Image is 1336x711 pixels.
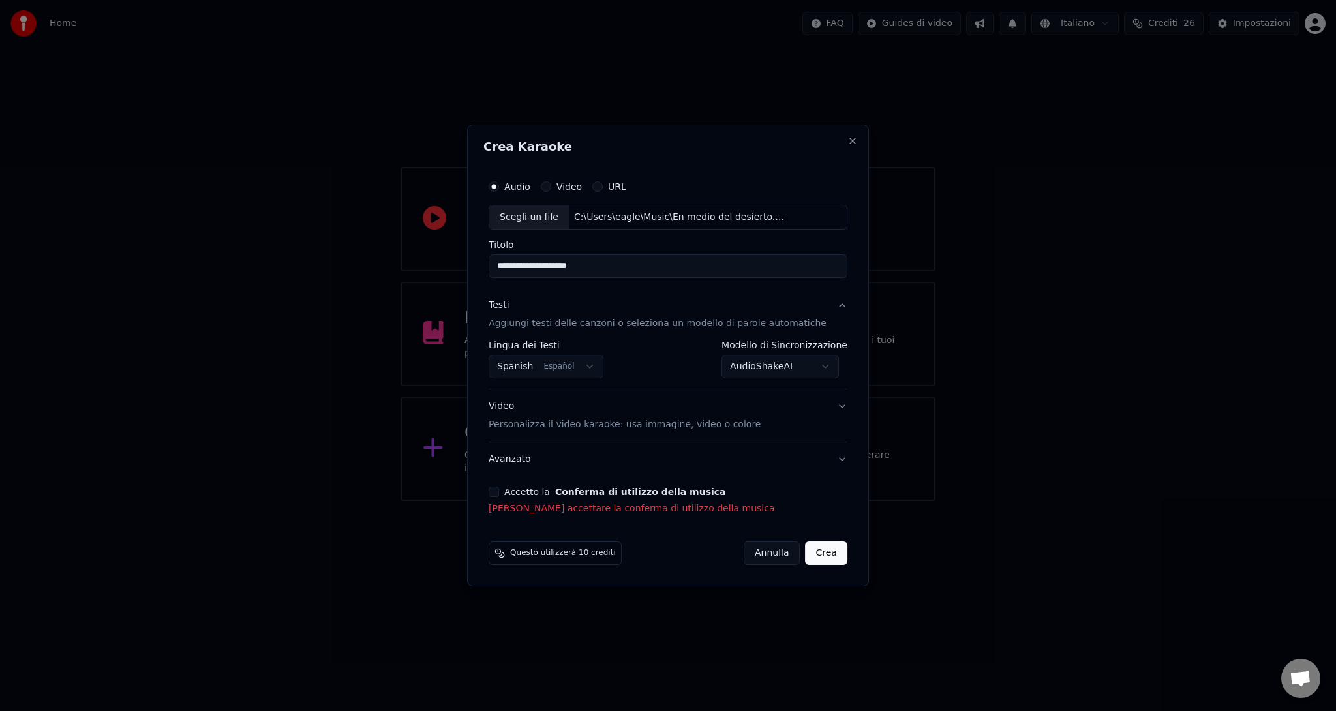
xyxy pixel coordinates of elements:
h2: Crea Karaoke [483,141,853,153]
p: [PERSON_NAME] accettare la conferma di utilizzo della musica [489,502,847,515]
label: URL [608,182,626,191]
button: Accetto la [555,487,726,496]
div: Testi [489,299,509,312]
div: Scegli un file [489,205,569,229]
div: Video [489,400,761,431]
label: Titolo [489,240,847,249]
div: C:\Users\eagle\Music\En medio del desierto.mp3 [569,211,791,224]
div: TestiAggiungi testi delle canzoni o seleziona un modello di parole automatiche [489,340,847,389]
label: Audio [504,182,530,191]
button: Avanzato [489,442,847,476]
span: Questo utilizzerà 10 crediti [510,548,616,558]
label: Modello di Sincronizzazione [721,340,847,350]
label: Accetto la [504,487,725,496]
label: Lingua dei Testi [489,340,603,350]
button: TestiAggiungi testi delle canzoni o seleziona un modello di parole automatiche [489,288,847,340]
button: VideoPersonalizza il video karaoke: usa immagine, video o colore [489,389,847,442]
p: Personalizza il video karaoke: usa immagine, video o colore [489,418,761,431]
p: Aggiungi testi delle canzoni o seleziona un modello di parole automatiche [489,317,827,330]
button: Annulla [744,541,800,565]
label: Video [556,182,582,191]
button: Crea [806,541,847,565]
